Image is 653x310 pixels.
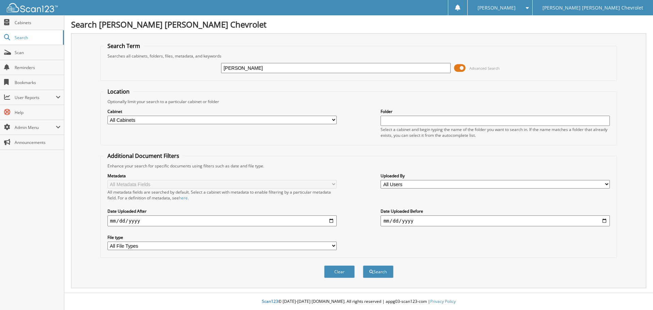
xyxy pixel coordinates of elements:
legend: Additional Document Filters [104,152,183,160]
div: © [DATE]-[DATE] [DOMAIN_NAME]. All rights reserved | appg03-scan123-com | [64,293,653,310]
button: Search [363,265,394,278]
label: Date Uploaded After [107,208,337,214]
span: Bookmarks [15,80,61,85]
span: Help [15,110,61,115]
span: [PERSON_NAME] [PERSON_NAME] Chevrolet [542,6,643,10]
span: Search [15,35,60,40]
div: Searches all cabinets, folders, files, metadata, and keywords [104,53,614,59]
input: end [381,215,610,226]
div: All metadata fields are searched by default. Select a cabinet with metadata to enable filtering b... [107,189,337,201]
legend: Location [104,88,133,95]
label: Date Uploaded Before [381,208,610,214]
label: Metadata [107,173,337,179]
span: Admin Menu [15,125,56,130]
span: Reminders [15,65,61,70]
span: Announcements [15,140,61,145]
button: Clear [324,265,355,278]
legend: Search Term [104,42,144,50]
div: Enhance your search for specific documents using filters such as date and file type. [104,163,614,169]
div: Optionally limit your search to a particular cabinet or folder [104,99,614,104]
label: Cabinet [107,109,337,114]
img: scan123-logo-white.svg [7,3,58,12]
span: Scan [15,50,61,55]
span: [PERSON_NAME] [478,6,516,10]
iframe: Chat Widget [619,277,653,310]
label: Uploaded By [381,173,610,179]
span: Advanced Search [469,66,500,71]
span: Cabinets [15,20,61,26]
a: here [179,195,188,201]
h1: Search [PERSON_NAME] [PERSON_NAME] Chevrolet [71,19,646,30]
input: start [107,215,337,226]
span: User Reports [15,95,56,100]
span: Scan123 [262,298,278,304]
label: Folder [381,109,610,114]
a: Privacy Policy [430,298,456,304]
div: Select a cabinet and begin typing the name of the folder you want to search in. If the name match... [381,127,610,138]
label: File type [107,234,337,240]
